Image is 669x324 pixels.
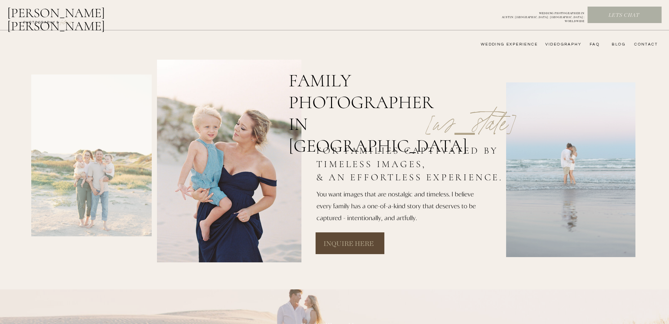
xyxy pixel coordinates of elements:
p: WEDDING PHOTOGRAPHER IN AUSTIN | [GEOGRAPHIC_DATA] | [GEOGRAPHIC_DATA] | WORLDWIDE [491,12,584,19]
h1: Family photographer in [GEOGRAPHIC_DATA] [289,70,455,136]
a: Inquire Here [323,239,374,250]
a: wedding experience [472,42,538,47]
p: You want images that are nostalgic and timeless. I believe every family has a one-of-a-kind story... [317,188,484,229]
a: photography & [20,20,63,28]
h2: for families captivated by timeless images, & an effortless experience. [316,144,506,186]
a: FILMs [54,18,78,26]
a: [PERSON_NAME] [PERSON_NAME] [7,6,139,22]
p: [US_STATE] [408,91,533,133]
a: WEDDING PHOTOGRAPHER INAUSTIN | [GEOGRAPHIC_DATA] | [GEOGRAPHIC_DATA] | WORLDWIDE [491,12,584,19]
a: FAQ [586,42,600,47]
a: CONTACT [632,42,658,47]
a: Lets chat [588,12,660,19]
a: bLog [609,42,626,47]
a: videography [543,42,581,47]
